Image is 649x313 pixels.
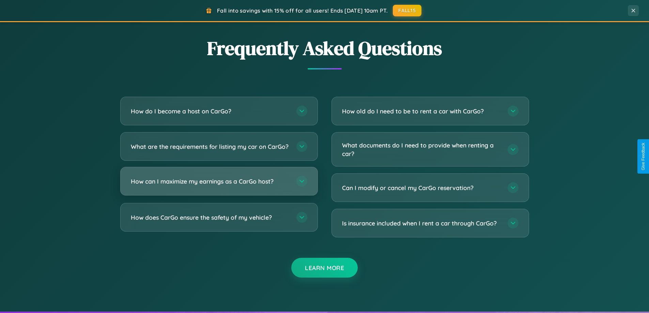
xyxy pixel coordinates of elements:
[342,107,501,115] h3: How old do I need to be to rent a car with CarGo?
[131,107,290,115] h3: How do I become a host on CarGo?
[217,7,388,14] span: Fall into savings with 15% off for all users! Ends [DATE] 10am PT.
[342,184,501,192] h3: Can I modify or cancel my CarGo reservation?
[342,219,501,228] h3: Is insurance included when I rent a car through CarGo?
[131,213,290,222] h3: How does CarGo ensure the safety of my vehicle?
[342,141,501,158] h3: What documents do I need to provide when renting a car?
[393,5,421,16] button: FALL15
[131,142,290,151] h3: What are the requirements for listing my car on CarGo?
[641,143,646,170] div: Give Feedback
[131,177,290,186] h3: How can I maximize my earnings as a CarGo host?
[120,35,529,61] h2: Frequently Asked Questions
[291,258,358,278] button: Learn More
